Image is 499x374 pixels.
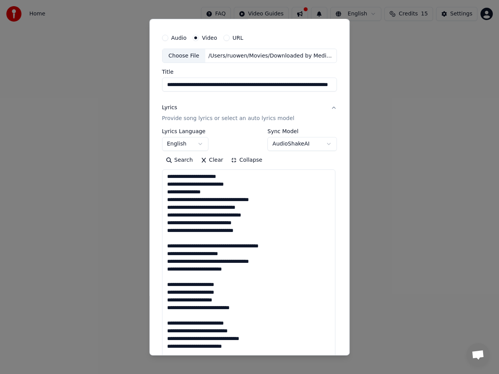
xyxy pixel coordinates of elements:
[162,98,337,129] button: LyricsProvide song lyrics or select an auto lyrics model
[162,129,208,134] label: Lyrics Language
[162,115,294,122] p: Provide song lyrics or select an auto lyrics model
[205,52,337,59] div: /Users/ruowen/Movies/Downloaded by MediaHuman/MILCK - [GEOGRAPHIC_DATA] (The Song From [GEOGRAPHI...
[267,129,337,134] label: Sync Model
[162,69,337,74] label: Title
[197,154,227,166] button: Clear
[162,104,177,112] div: Lyrics
[233,35,244,40] label: URL
[227,154,266,166] button: Collapse
[162,49,206,63] div: Choose File
[171,35,187,40] label: Audio
[202,35,217,40] label: Video
[162,154,197,166] button: Search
